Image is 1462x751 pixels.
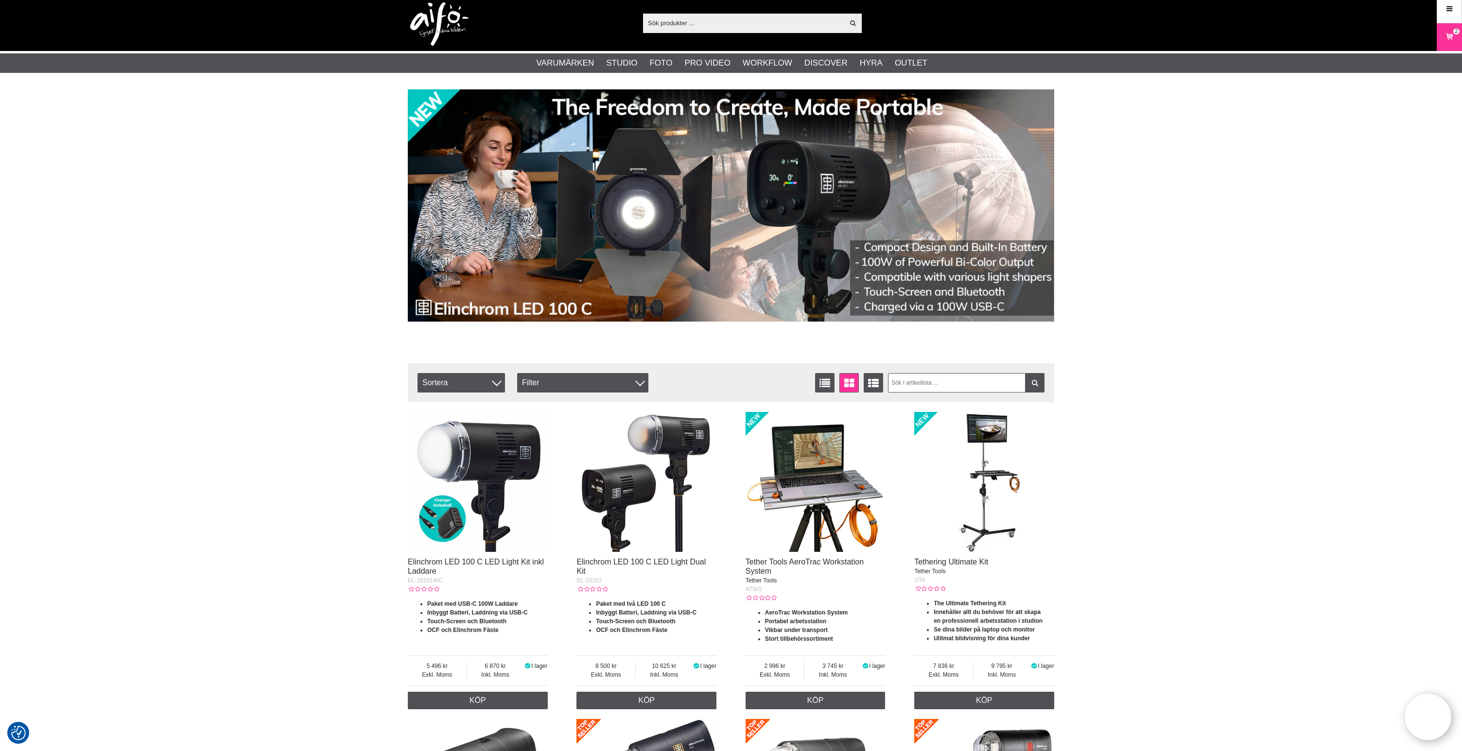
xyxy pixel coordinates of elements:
[408,670,467,679] span: Exkl. Moms
[860,57,883,69] a: Hyra
[1030,663,1038,669] i: I lager
[914,584,945,593] div: Kundbetyg: 0
[408,89,1054,322] img: Annons:002 banner-elin-led100c11390x.jpg
[418,373,505,393] span: Sortera
[427,600,518,607] strong: Paket med USB-C 100W Laddare
[914,568,945,575] span: Tether Tools
[408,692,548,709] a: Köp
[864,373,883,393] a: Utökad listvisning
[596,618,675,625] strong: Touch-Screen och Bluetooth
[408,585,439,594] div: Kundbetyg: 0
[914,577,926,583] span: UTK
[746,558,864,575] a: Tether Tools AeroTrac Workstation System
[684,57,730,69] a: Pro Video
[408,577,443,584] span: EL-20201WC
[576,585,608,594] div: Kundbetyg: 0
[746,670,804,679] span: Exkl. Moms
[649,57,672,69] a: Foto
[531,663,547,669] span: I lager
[596,600,665,607] strong: Paket med två LED 100 C
[693,663,700,669] i: I lager
[974,662,1030,670] span: 9 795
[934,609,1041,615] strong: Innehåller allt du behöver för att skapa
[576,662,635,670] span: 8 500
[888,373,1045,393] input: Sök i artikellista ...
[576,558,706,575] a: Elinchrom LED 100 C LED Light Dual Kit
[700,663,716,669] span: I lager
[537,57,594,69] a: Varumärken
[804,670,861,679] span: Inkl. Moms
[11,724,26,742] button: Samtyckesinställningar
[815,373,835,393] a: Listvisning
[576,412,716,552] img: Elinchrom LED 100 C LED Light Dual Kit
[467,662,524,670] span: 6 870
[636,670,693,679] span: Inkl. Moms
[1038,663,1054,669] span: I lager
[914,662,973,670] span: 7 836
[410,2,469,46] img: logo.png
[934,600,1006,607] strong: The Ultimate Tethering Kit
[1437,26,1462,49] a: 2
[1455,27,1458,35] span: 2
[643,16,844,30] input: Sök produkter ...
[427,627,499,633] strong: OCF och Elinchrom Fäste
[467,670,524,679] span: Inkl. Moms
[11,726,26,740] img: Revisit consent button
[743,57,792,69] a: Workflow
[636,662,693,670] span: 10 625
[523,663,531,669] i: I lager
[427,618,506,625] strong: Touch-Screen och Bluetooth
[408,662,467,670] span: 5 496
[746,692,886,709] a: Köp
[974,670,1030,679] span: Inkl. Moms
[427,609,528,616] strong: Inbyggt Batteri, Laddning via USB-C
[804,57,848,69] a: Discover
[746,586,762,593] span: ATWS
[839,373,859,393] a: Fönstervisning
[914,558,988,566] a: Tethering Ultimate Kit
[1025,373,1044,393] a: Filtrera
[746,594,777,602] div: Kundbetyg: 0
[408,412,548,552] img: Elinchrom LED 100 C LED Light Kit inkl Laddare
[606,57,637,69] a: Studio
[746,412,886,552] img: Tether Tools AeroTrac Workstation System
[914,670,973,679] span: Exkl. Moms
[765,627,828,633] strong: Vikbar under transport
[914,692,1054,709] a: Köp
[596,609,696,616] strong: Inbyggt Batteri, Laddning via USB-C
[934,617,1043,624] strong: en professionell arbetsstation i studion
[746,662,804,670] span: 2 996
[408,558,544,575] a: Elinchrom LED 100 C LED Light Kit inkl Laddare
[517,373,648,393] div: Filter
[934,635,1030,642] strong: Ulitmat bildvisning för dina kunder
[746,577,777,584] span: Tether Tools
[765,618,827,625] strong: Portabel arbetsstation
[895,57,927,69] a: Outlet
[914,412,1054,552] img: Tethering Ultimate Kit
[576,692,716,709] a: Köp
[576,670,635,679] span: Exkl. Moms
[869,663,885,669] span: I lager
[934,626,1035,633] strong: Se dina bilder på laptop och monitor
[596,627,667,633] strong: OCF och Elinchrom Fäste
[765,609,848,616] strong: AeroTrac Workstation System
[576,577,602,584] span: EL-20202
[804,662,861,670] span: 3 745
[861,663,869,669] i: I lager
[765,635,833,642] strong: Stort tillbehörssortiment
